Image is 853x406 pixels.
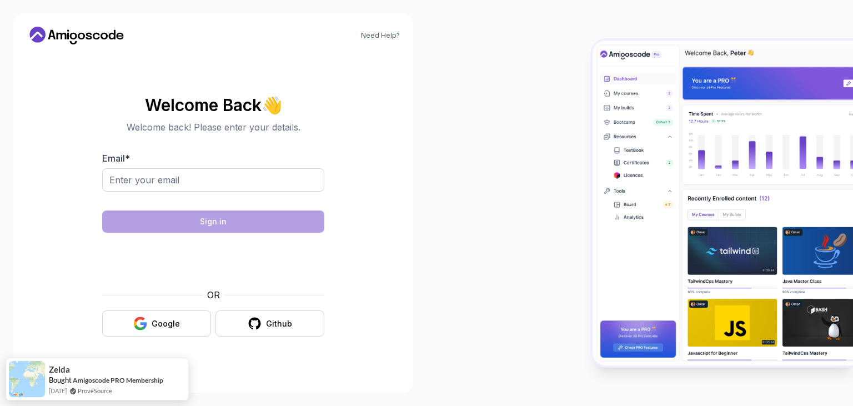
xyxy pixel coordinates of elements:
[266,318,292,329] div: Github
[9,361,45,397] img: provesource social proof notification image
[207,288,220,302] p: OR
[361,31,400,40] a: Need Help?
[200,216,227,227] div: Sign in
[102,121,324,134] p: Welcome back! Please enter your details.
[73,376,163,384] a: Amigoscode PRO Membership
[593,41,853,365] img: Amigoscode Dashboard
[102,153,130,164] label: Email *
[260,93,285,116] span: 👋
[102,210,324,233] button: Sign in
[78,386,112,395] a: ProveSource
[215,310,324,337] button: Github
[102,96,324,114] h2: Welcome Back
[49,375,72,384] span: Bought
[102,310,211,337] button: Google
[49,386,67,395] span: [DATE]
[129,239,297,282] iframe: Widget containing checkbox for hCaptcha security challenge
[102,168,324,192] input: Enter your email
[49,365,70,374] span: Zelda
[27,27,127,44] a: Home link
[152,318,180,329] div: Google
